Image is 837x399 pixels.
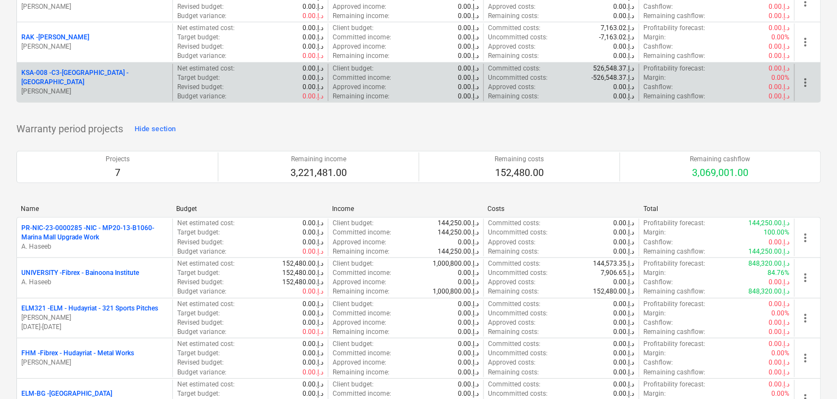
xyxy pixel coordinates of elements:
p: 0.00د.إ.‏ [303,73,323,83]
p: Remaining costs : [488,11,539,21]
p: 0.00د.إ.‏ [613,309,634,318]
p: Profitability forecast : [643,259,705,268]
p: Approved income : [333,42,386,51]
p: 0.00د.إ.‏ [303,389,323,398]
p: Cashflow : [643,2,673,11]
p: 0.00د.إ.‏ [303,349,323,358]
p: Target budget : [177,33,220,42]
p: Approved income : [333,278,386,287]
p: 144,250.00د.إ.‏ [438,219,479,228]
p: Profitability forecast : [643,64,705,73]
p: Margin : [643,389,666,398]
p: Warranty period projects [16,122,123,136]
div: Costs [487,205,634,213]
p: Budget variance : [177,92,226,101]
p: Target budget : [177,389,220,398]
p: 7,906.65د.إ.‏ [601,268,634,278]
p: 144,250.00د.إ.‏ [438,228,479,237]
div: Income [332,205,479,213]
p: Committed costs : [488,219,540,228]
p: Committed income : [333,268,391,278]
p: Remaining cashflow : [643,327,705,337]
p: Approved costs : [488,83,536,92]
span: more_vert [799,231,812,244]
p: 144,250.00د.إ.‏ [748,247,789,256]
p: 0.00د.إ.‏ [769,51,789,61]
p: Target budget : [177,228,220,237]
p: ELM321 - ELM - Hudayriat - 321 Sports Pitches [21,304,158,313]
p: 0.00د.إ.‏ [458,358,479,367]
p: 0.00د.إ.‏ [458,83,479,92]
p: Uncommitted costs : [488,349,548,358]
p: 0.00د.إ.‏ [303,42,323,51]
p: 0.00د.إ.‏ [769,380,789,389]
p: Cashflow : [643,42,673,51]
p: 0.00د.إ.‏ [458,268,479,278]
p: Revised budget : [177,278,224,287]
div: FHM -Fibrex - Hudayriat - Metal Works[PERSON_NAME] [21,349,168,367]
p: 0.00% [771,73,789,83]
p: 0.00د.إ.‏ [613,11,634,21]
p: Client budget : [333,339,374,349]
p: 0.00د.إ.‏ [769,358,789,367]
p: Remaining income : [333,92,390,101]
p: Margin : [643,228,666,237]
p: -7,163.02د.إ.‏ [599,33,634,42]
p: Uncommitted costs : [488,309,548,318]
p: 0.00د.إ.‏ [458,64,479,73]
p: Remaining cashflow : [643,287,705,296]
p: Cashflow : [643,318,673,327]
span: more_vert [799,271,812,284]
p: UNIVERSITY - Fibrex - Bainoona Institute [21,268,139,278]
p: 0.00د.إ.‏ [769,92,789,101]
p: Approved income : [333,238,386,247]
p: Approved income : [333,83,386,92]
p: RAK - [PERSON_NAME] [21,33,89,42]
p: 100.00% [764,228,789,237]
p: 0.00د.إ.‏ [303,92,323,101]
p: 0.00د.إ.‏ [458,11,479,21]
p: Remaining costs : [488,92,539,101]
p: 0.00د.إ.‏ [458,73,479,83]
p: Committed costs : [488,24,540,33]
p: Margin : [643,309,666,318]
p: Committed income : [333,389,391,398]
p: PR-NIC-23-0000285 - NIC - MP20-13-B1060-Marina Mall Upgrade Work [21,224,168,242]
p: Client budget : [333,24,374,33]
p: Revised budget : [177,358,224,367]
p: 0.00د.إ.‏ [769,368,789,377]
p: A. Haseeb [21,242,168,251]
p: 0.00د.إ.‏ [458,33,479,42]
p: ELM-BG - [GEOGRAPHIC_DATA] [21,389,112,398]
p: 0.00د.إ.‏ [458,309,479,318]
p: 0.00د.إ.‏ [458,380,479,389]
p: 0.00% [771,309,789,318]
p: 0.00د.إ.‏ [613,278,634,287]
span: more_vert [799,36,812,49]
p: [PERSON_NAME] [21,313,168,322]
p: Remaining costs [495,155,544,164]
p: Approved income : [333,2,386,11]
p: Remaining costs : [488,51,539,61]
p: 526,548.37د.إ.‏ [593,64,634,73]
p: Approved income : [333,318,386,327]
p: 0.00د.إ.‏ [303,64,323,73]
p: 0.00د.إ.‏ [613,380,634,389]
p: Profitability forecast : [643,380,705,389]
p: 0.00د.إ.‏ [303,219,323,228]
p: Uncommitted costs : [488,268,548,278]
p: A. Haseeb [21,278,168,287]
div: UNIVERSITY -Fibrex - Bainoona InstituteA. Haseeb [21,268,168,287]
div: RAK -[PERSON_NAME][PERSON_NAME] [21,33,168,51]
p: 7,163.02د.إ.‏ [601,24,634,33]
p: [PERSON_NAME] [21,42,168,51]
p: 0.00د.إ.‏ [613,318,634,327]
p: 0.00د.إ.‏ [769,318,789,327]
p: 0.00% [771,349,789,358]
p: Profitability forecast : [643,219,705,228]
p: 0.00د.إ.‏ [303,11,323,21]
p: 0.00د.إ.‏ [769,2,789,11]
p: 0.00د.إ.‏ [613,219,634,228]
p: 0.00د.إ.‏ [613,300,634,309]
p: 848,320.00د.إ.‏ [748,287,789,296]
